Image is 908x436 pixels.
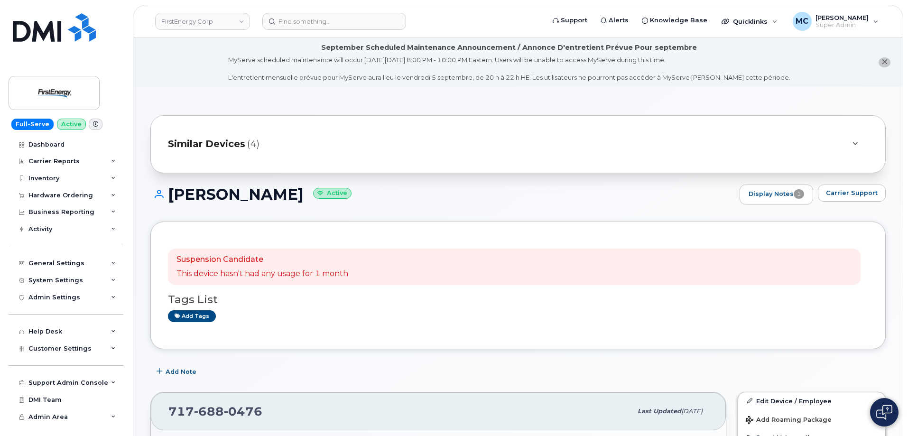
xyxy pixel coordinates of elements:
[738,392,885,409] a: Edit Device / Employee
[168,310,216,322] a: Add tags
[166,367,196,376] span: Add Note
[876,405,892,420] img: Open chat
[224,404,262,418] span: 0476
[168,294,868,306] h3: Tags List
[176,254,348,265] p: Suspension Candidate
[746,416,832,425] span: Add Roaming Package
[194,404,224,418] span: 688
[168,137,245,151] span: Similar Devices
[247,137,259,151] span: (4)
[681,408,703,415] span: [DATE]
[638,408,681,415] span: Last updated
[150,363,204,380] button: Add Note
[794,189,804,199] span: 1
[321,43,697,53] div: September Scheduled Maintenance Announcement / Annonce D'entretient Prévue Pour septembre
[740,185,813,204] a: Display Notes1
[313,188,352,199] small: Active
[168,404,262,418] span: 717
[176,269,348,279] p: This device hasn't had any usage for 1 month
[150,186,735,203] h1: [PERSON_NAME]
[879,57,890,67] button: close notification
[826,188,878,197] span: Carrier Support
[228,56,790,82] div: MyServe scheduled maintenance will occur [DATE][DATE] 8:00 PM - 10:00 PM Eastern. Users will be u...
[818,185,886,202] button: Carrier Support
[738,409,885,429] button: Add Roaming Package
